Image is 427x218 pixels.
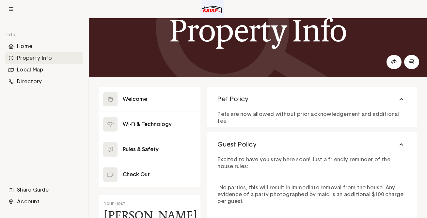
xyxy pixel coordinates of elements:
div: Share Guide [5,184,83,196]
li: Navigation item [5,64,83,76]
div: Directory [5,76,83,87]
li: Navigation item [5,52,83,64]
div: Home [5,40,83,52]
div: Local Map [5,64,83,76]
div: Account [5,196,83,208]
p: Pets are now allowed without prior acknowledgement and additional fee [217,111,407,125]
li: Navigation item [5,76,83,87]
p: Excited to have you stay here soon! Just a friendly reminder of the house rules: [217,156,407,170]
span: Your Host [104,201,125,206]
li: Navigation item [5,40,83,52]
button: Pet Policy [207,87,417,112]
img: Logo [201,0,223,18]
h1: Property Info [169,13,347,48]
button: Guest Policy [207,132,417,157]
p: -No parties, this will result in immediate removal from the house. Any evidence of a party photog... [217,184,407,205]
li: Navigation item [5,196,83,208]
div: Property Info [5,52,83,64]
li: Navigation item [5,184,83,196]
span: Guest Policy [217,140,256,149]
span: Pet Policy [217,95,248,103]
